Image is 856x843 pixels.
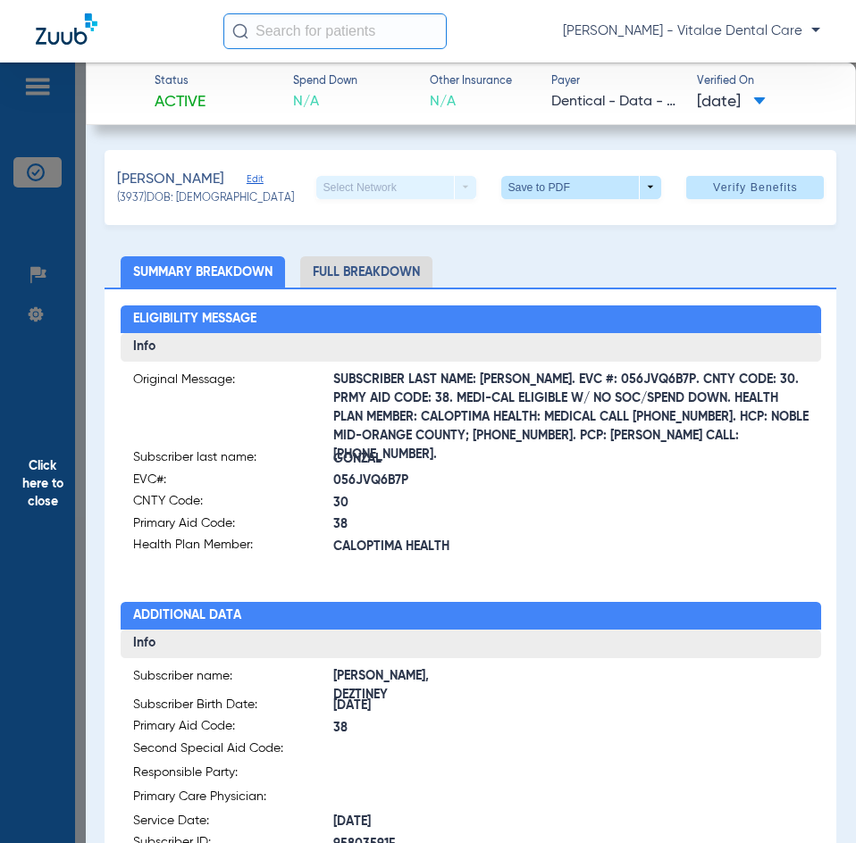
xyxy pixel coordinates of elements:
[36,13,97,45] img: Zuub Logo
[133,514,333,537] span: Primary Aid Code:
[121,333,821,362] h3: Info
[501,176,661,199] button: Save to PDF
[121,256,285,288] li: Summary Breakdown
[551,91,681,113] span: Dentical - Data - Bot
[333,515,471,534] span: 38
[133,739,333,764] span: Second Special Aid Code:
[121,630,821,658] h3: Info
[247,173,263,190] span: Edit
[133,788,333,812] span: Primary Care Physician:
[293,91,357,113] span: N/A
[133,448,333,471] span: Subscriber last name:
[430,91,512,113] span: N/A
[333,538,471,556] span: CALOPTIMA HEALTH
[333,472,471,490] span: 056JVQ6B7P
[121,602,821,630] h2: Additional Data
[333,450,471,469] span: GONZAL
[133,536,333,558] span: Health Plan Member:
[121,305,821,334] h2: Eligibility Message
[333,677,471,696] span: [PERSON_NAME], DEZTINEY
[223,13,447,49] input: Search for patients
[133,764,333,788] span: Responsible Party:
[133,717,333,739] span: Primary Aid Code:
[333,494,471,513] span: 30
[551,74,681,90] span: Payer
[133,812,333,834] span: Service Date:
[133,696,333,718] span: Subscriber Birth Date:
[333,719,471,738] span: 38
[117,169,224,191] span: [PERSON_NAME]
[767,757,856,843] iframe: Chat Widget
[155,74,206,90] span: Status
[697,74,827,90] span: Verified On
[133,471,333,493] span: EVC#:
[300,256,432,288] li: Full Breakdown
[697,91,766,113] span: [DATE]
[686,176,824,199] button: Verify Benefits
[333,813,471,831] span: [DATE]
[563,22,820,40] span: [PERSON_NAME] - Vitalae Dental Care
[333,408,809,427] span: SUBSCRIBER LAST NAME: [PERSON_NAME]. EVC #: 056JVQ6B7P. CNTY CODE: 30. PRMY AID CODE: 38. MEDI-CA...
[430,74,512,90] span: Other Insurance
[133,667,333,696] span: Subscriber name:
[155,91,206,113] span: Active
[117,191,294,207] span: (3937) DOB: [DEMOGRAPHIC_DATA]
[293,74,357,90] span: Spend Down
[133,371,333,427] span: Original Message:
[333,697,471,715] span: [DATE]
[232,23,248,39] img: Search Icon
[133,492,333,514] span: CNTY Code:
[713,180,798,195] span: Verify Benefits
